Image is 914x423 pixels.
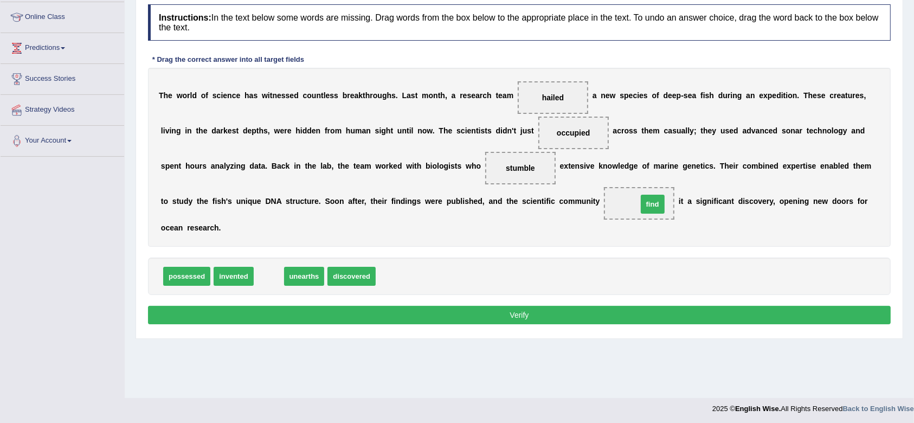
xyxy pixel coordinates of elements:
b: e [168,91,172,100]
b: s [161,162,165,170]
b: o [429,91,434,100]
b: o [786,126,791,135]
b: p [768,91,773,100]
b: r [347,91,350,100]
b: i [185,126,187,135]
b: s [232,126,236,135]
b: s [860,91,864,100]
b: s [253,91,258,100]
b: e [672,91,677,100]
b: e [448,126,453,135]
b: t [390,126,393,135]
b: i [409,126,411,135]
b: e [759,91,763,100]
b: n [732,91,737,100]
b: o [422,126,427,135]
b: a [407,91,411,100]
b: m [653,126,660,135]
b: c [482,91,487,100]
b: . [433,126,435,135]
b: a [475,91,480,100]
b: e [463,91,467,100]
b: d [307,126,312,135]
b: o [183,91,188,100]
b: r [853,91,855,100]
b: e [813,91,817,100]
b: e [248,126,252,135]
b: g [838,126,843,135]
b: d [776,91,781,100]
b: y [226,162,230,170]
b: s [487,126,492,135]
b: u [397,126,402,135]
b: s [286,91,290,100]
b: o [330,126,335,135]
b: s [684,91,688,100]
b: s [391,91,396,100]
b: l [685,126,687,135]
b: l [224,162,226,170]
b: e [289,91,294,100]
b: r [284,126,287,135]
b: h [346,126,351,135]
b: e [688,91,692,100]
b: n [760,126,765,135]
b: d [211,126,216,135]
b: n [417,126,422,135]
div: * Drag the correct answer into all target fields [148,54,308,65]
b: s [672,126,677,135]
b: i [500,126,503,135]
b: i [268,91,270,100]
b: e [837,91,841,100]
b: i [781,91,783,100]
b: r [221,126,223,135]
b: a [355,91,359,100]
b: t [807,126,809,135]
b: f [325,126,327,135]
b: a [681,126,686,135]
b: n [171,126,176,135]
b: d [192,91,197,100]
b: t [641,126,644,135]
b: f [205,91,208,100]
b: e [467,126,472,135]
b: w [427,126,432,135]
b: h [198,126,203,135]
b: L [402,91,407,100]
b: a [216,126,221,135]
b: r [800,126,802,135]
b: e [855,91,860,100]
b: u [720,126,725,135]
b: r [199,162,202,170]
b: c [461,126,465,135]
b: w [610,91,616,100]
b: n [790,126,795,135]
b: h [244,91,249,100]
b: s [213,91,217,100]
b: p [165,162,170,170]
b: s [629,126,633,135]
b: n [174,162,179,170]
b: s [411,91,415,100]
b: u [312,91,317,100]
b: , [268,126,270,135]
b: u [523,126,527,135]
b: a [743,126,747,135]
b: t [701,126,704,135]
b: n [402,126,407,135]
b: s [817,91,821,100]
b: T [439,126,443,135]
b: n [316,126,321,135]
b: e [312,126,316,135]
b: s [481,126,485,135]
b: g [381,126,386,135]
span: hailed [542,93,564,102]
b: a [852,126,856,135]
b: o [788,91,793,100]
b: o [625,126,629,135]
b: a [613,126,617,135]
b: h [703,126,708,135]
b: e [326,91,330,100]
b: k [358,91,363,100]
b: o [190,162,195,170]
